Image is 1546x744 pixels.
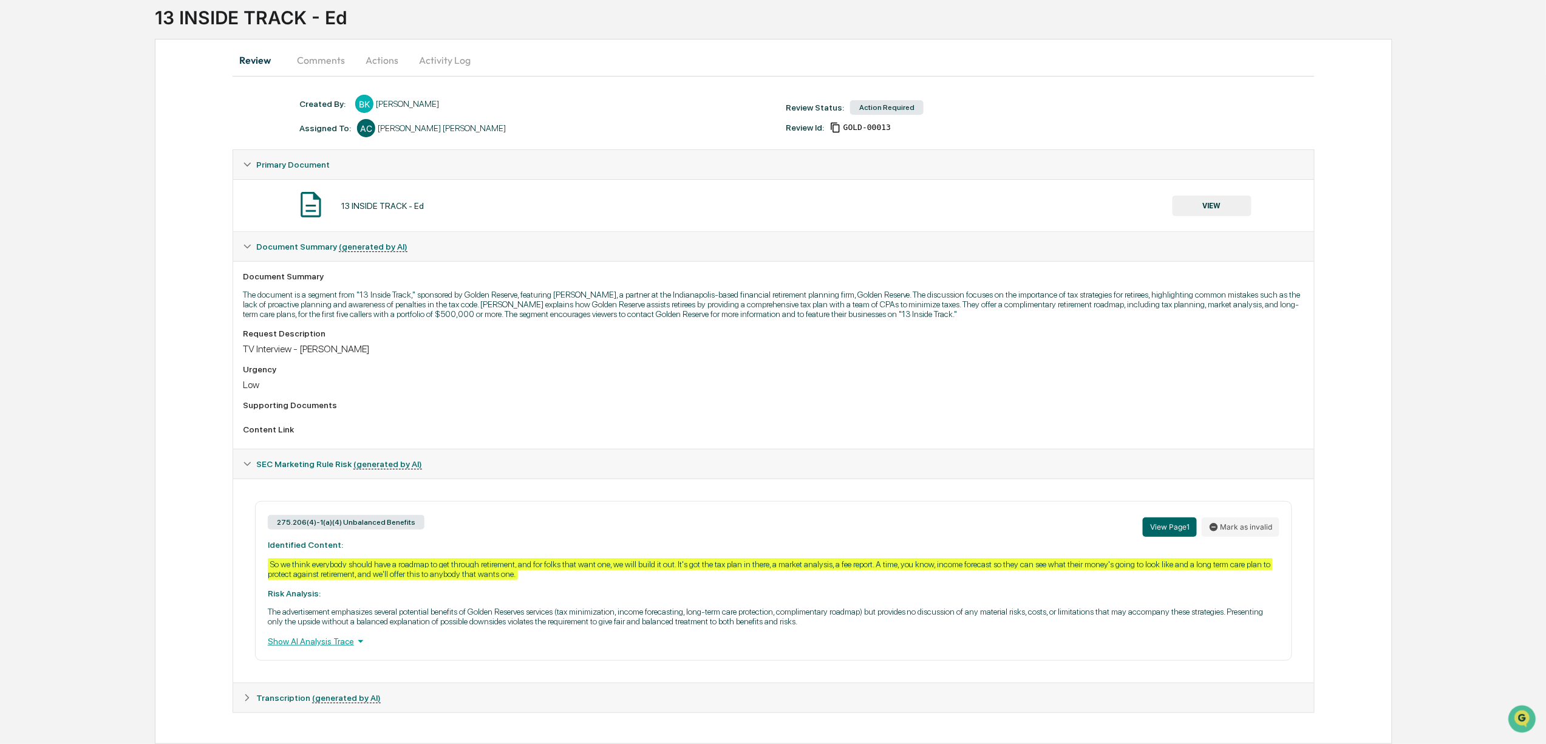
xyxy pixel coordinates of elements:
[243,425,1304,434] div: Content Link
[268,540,343,550] strong: Identified Content:
[843,123,891,132] span: c8ccadfc-5e79-4fd3-9e62-a13e637bc3c0
[121,206,147,216] span: Pylon
[1507,704,1540,737] iframe: Open customer support
[355,46,409,75] button: Actions
[353,459,422,469] u: (generated by AI)
[233,683,1314,712] div: Transcription (generated by AI)
[268,589,321,598] strong: Risk Analysis:
[12,26,221,46] p: How can we help?
[206,97,221,112] button: Start new chat
[299,99,349,109] div: Created By: ‎ ‎
[268,558,1273,580] div: So we think everybody should have a roadmap to get through retirement, and for folks that want on...
[357,119,375,137] div: AC
[233,449,1314,479] div: SEC Marketing Rule Risk (generated by AI)
[41,94,199,106] div: Start new chat
[296,189,326,220] img: Document Icon
[243,343,1304,355] div: TV Interview - [PERSON_NAME]
[409,46,480,75] button: Activity Log
[100,154,151,166] span: Attestations
[233,261,1314,449] div: Document Summary (generated by AI)
[339,242,407,252] u: (generated by AI)
[233,46,287,75] button: Review
[1202,517,1279,537] button: Mark as invalid
[7,172,81,194] a: 🔎Data Lookup
[256,459,422,469] span: SEC Marketing Rule Risk
[243,364,1304,374] div: Urgency
[24,177,77,189] span: Data Lookup
[287,46,355,75] button: Comments
[24,154,78,166] span: Preclearance
[83,149,155,171] a: 🗄️Attestations
[341,201,424,211] div: 13 INSIDE TRACK - Ed
[256,242,407,251] span: Document Summary
[243,290,1304,319] p: The document is a segment from "13 Inside Track," sponsored by Golden Reserve, featuring [PERSON_...
[299,123,351,133] div: Assigned To:
[378,123,506,133] div: [PERSON_NAME] [PERSON_NAME]
[1143,517,1197,537] button: View Page1
[233,232,1314,261] div: Document Summary (generated by AI)
[243,379,1304,391] div: Low
[850,100,924,115] div: Action Required
[786,123,824,132] div: Review Id:
[88,155,98,165] div: 🗄️
[41,106,154,115] div: We're available if you need us!
[355,95,373,113] div: BK
[7,149,83,171] a: 🖐️Preclearance
[12,178,22,188] div: 🔎
[268,607,1279,626] p: The advertisement emphasizes several potential benefits of Golden Reserves services (tax minimiza...
[268,635,1279,648] div: Show AI Analysis Trace
[256,693,381,703] span: Transcription
[256,160,330,169] span: Primary Document
[376,99,439,109] div: [PERSON_NAME]
[233,46,1315,75] div: secondary tabs example
[233,150,1314,179] div: Primary Document
[243,400,1304,410] div: Supporting Documents
[268,515,424,530] div: 275.206(4)-1(a)(4) Unbalanced Benefits
[233,179,1314,231] div: Primary Document
[12,94,34,115] img: 1746055101610-c473b297-6a78-478c-a979-82029cc54cd1
[1173,196,1251,216] button: VIEW
[312,693,381,703] u: (generated by AI)
[243,329,1304,338] div: Request Description
[12,155,22,165] div: 🖐️
[786,103,844,112] div: Review Status:
[233,479,1314,683] div: Document Summary (generated by AI)
[86,206,147,216] a: Powered byPylon
[243,271,1304,281] div: Document Summary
